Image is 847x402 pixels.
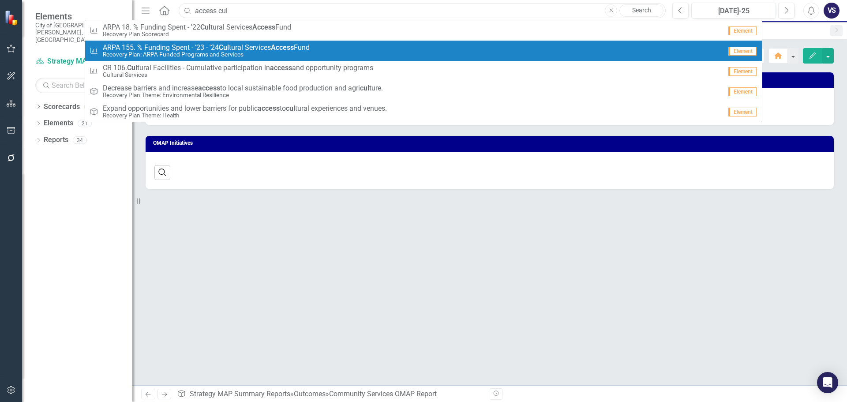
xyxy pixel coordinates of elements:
span: Elements [35,11,124,22]
span: Expand opportunities and lower barriers for public to tural experiences and venues. [103,105,387,113]
strong: cul [286,104,295,113]
span: Element [728,87,757,96]
a: Decrease barriers and increaseaccessto local sustainable food production and agriculture.Recovery... [85,81,762,101]
span: ARPA 18. % Funding Spent - '22 tural Services Fund [103,23,291,31]
strong: Cul [219,43,229,52]
a: ARPA 155. % Funding Spent - '23 - '24Cultural ServicesAccessFundRecovery Plan: ARPA Funded Progra... [85,41,762,61]
strong: access [270,64,292,72]
span: Element [728,26,757,35]
div: 34 [73,136,87,144]
span: Decrease barriers and increase to local sustainable food production and agri ture. [103,84,383,92]
a: Outcomes [294,390,326,398]
small: Recovery Plan Theme: Environmental Resilience [103,92,383,98]
span: ARPA 155. % Funding Spent - '23 - '24 tural Services Fund [103,44,310,52]
small: Recovery Plan Theme: Health [103,112,387,119]
span: CR 106. tural Facilities - Cumulative participation in and opportunity programs [103,64,373,72]
small: Cultural Services [103,71,373,78]
a: ARPA 18. % Funding Spent - '22Cultural ServicesAccessFundRecovery Plan ScorecardElement [85,20,762,41]
strong: Access [271,43,294,52]
a: Expand opportunities and lower barriers for publicaccesstocultural experiences and venues.Recover... [85,101,762,122]
img: ClearPoint Strategy [4,10,20,26]
a: Search [619,4,663,17]
a: Strategy MAP Summary Reports [35,56,124,67]
h3: OMAP Initiatives [153,140,829,146]
input: Search Below... [35,78,124,93]
button: VS [824,3,840,19]
strong: access [258,104,280,113]
a: Reports [44,135,68,145]
div: Community Services OMAP Report [329,390,437,398]
strong: Access [252,23,275,31]
small: Recovery Plan Scorecard [103,31,291,38]
div: » » [177,389,483,399]
a: Scorecards [44,102,80,112]
span: Element [728,67,757,76]
strong: cul [360,84,369,92]
strong: Cul [127,64,137,72]
a: Elements [44,118,73,128]
strong: Cul [200,23,210,31]
div: [DATE]-25 [694,6,773,16]
small: Recovery Plan: ARPA Funded Programs and Services [103,51,310,58]
a: Strategy MAP Summary Reports [190,390,290,398]
small: City of [GEOGRAPHIC_DATA][PERSON_NAME], [GEOGRAPHIC_DATA] [35,22,124,43]
div: Open Intercom Messenger [817,372,838,393]
button: [DATE]-25 [691,3,776,19]
span: Element [728,47,757,56]
div: 21 [78,120,92,127]
input: Search ClearPoint... [179,3,666,19]
strong: access [198,84,220,92]
span: Element [728,108,757,116]
a: CR 106.Cultural Facilities - Cumulative participation inaccessand opportunity programsCultural Se... [85,61,762,81]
